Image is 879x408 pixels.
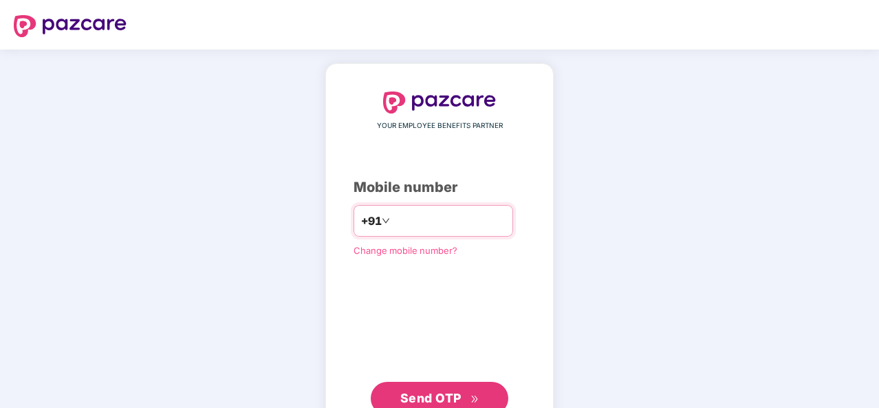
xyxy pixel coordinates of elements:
span: double-right [470,395,479,404]
span: YOUR EMPLOYEE BENEFITS PARTNER [377,120,503,131]
span: down [382,217,390,225]
a: Change mobile number? [354,245,457,256]
span: Send OTP [400,391,462,405]
div: Mobile number [354,177,525,198]
span: +91 [361,213,382,230]
img: logo [14,15,127,37]
img: logo [383,92,496,114]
